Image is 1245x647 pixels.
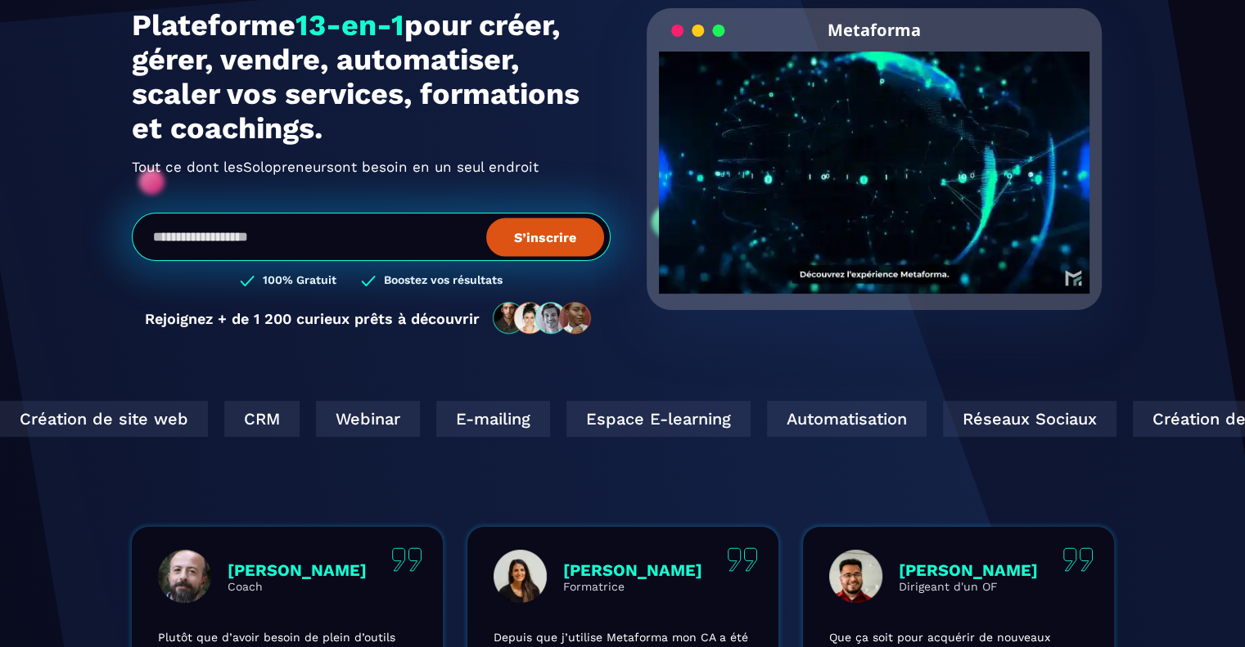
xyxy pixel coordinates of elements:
[559,401,743,437] div: Espace E-learning
[361,273,376,289] img: checked
[727,547,758,572] img: quote
[228,580,367,593] p: Coach
[391,547,422,572] img: quote
[828,8,921,52] h2: Metaforma
[295,8,404,43] span: 13-en-1
[659,52,1090,267] video: Your browser does not support the video tag.
[263,273,336,289] h3: 100% Gratuit
[145,310,480,327] p: Rejoignez + de 1 200 curieux prêts à découvrir
[494,550,547,603] img: profile
[563,560,702,580] p: [PERSON_NAME]
[429,401,543,437] div: E-mailing
[132,154,611,180] h2: Tout ce dont les ont besoin en un seul endroit
[486,218,604,256] button: S’inscrire
[1062,547,1094,572] img: quote
[488,301,598,335] img: community-people
[243,163,329,189] span: Thérapeutes
[132,8,611,146] h1: Plateforme pour créer, gérer, vendre, automatiser, scaler vos services, formations et coachings.
[158,550,211,603] img: profile
[760,401,919,437] div: Automatisation
[829,550,882,603] img: profile
[899,580,1038,593] p: Dirigeant d'un OF
[936,401,1109,437] div: Réseaux Sociaux
[563,580,702,593] p: Formatrice
[671,23,725,38] img: loading
[309,401,413,437] div: Webinar
[899,560,1038,580] p: [PERSON_NAME]
[243,149,334,175] span: Solopreneurs
[240,273,255,289] img: checked
[384,273,503,289] h3: Boostez vos résultats
[217,401,292,437] div: CRM
[228,560,367,580] p: [PERSON_NAME]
